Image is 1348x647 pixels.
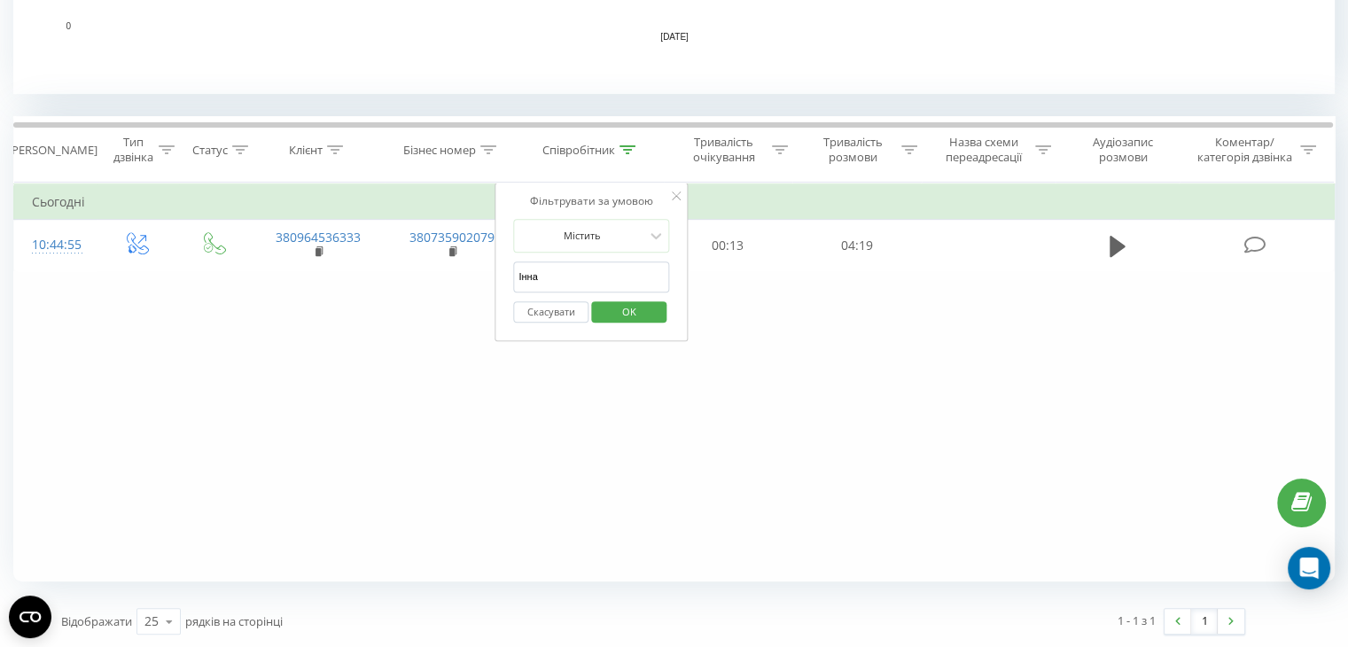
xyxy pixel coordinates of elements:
[513,261,669,292] input: Введіть значення
[938,135,1031,165] div: Назва схеми переадресації
[513,301,588,323] button: Скасувати
[808,135,897,165] div: Тривалість розмови
[664,220,792,271] td: 00:13
[409,229,495,246] a: 380735902079
[61,613,132,629] span: Відображати
[660,32,689,42] text: [DATE]
[185,613,283,629] span: рядків на сторінці
[604,298,654,325] span: OK
[14,184,1335,220] td: Сьогодні
[112,135,153,165] div: Тип дзвінка
[680,135,768,165] div: Тривалість очікування
[591,301,666,323] button: OK
[1071,135,1175,165] div: Аудіозапис розмови
[403,143,476,158] div: Бізнес номер
[1118,612,1156,629] div: 1 - 1 з 1
[513,192,669,210] div: Фільтрувати за умовою
[276,229,361,246] a: 380964536333
[66,21,71,31] text: 0
[1191,609,1218,634] a: 1
[1288,547,1330,589] div: Open Intercom Messenger
[792,220,921,271] td: 04:19
[8,143,97,158] div: [PERSON_NAME]
[9,596,51,638] button: Open CMP widget
[542,143,615,158] div: Співробітник
[32,228,79,262] div: 10:44:55
[1192,135,1296,165] div: Коментар/категорія дзвінка
[144,612,159,630] div: 25
[192,143,228,158] div: Статус
[289,143,323,158] div: Клієнт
